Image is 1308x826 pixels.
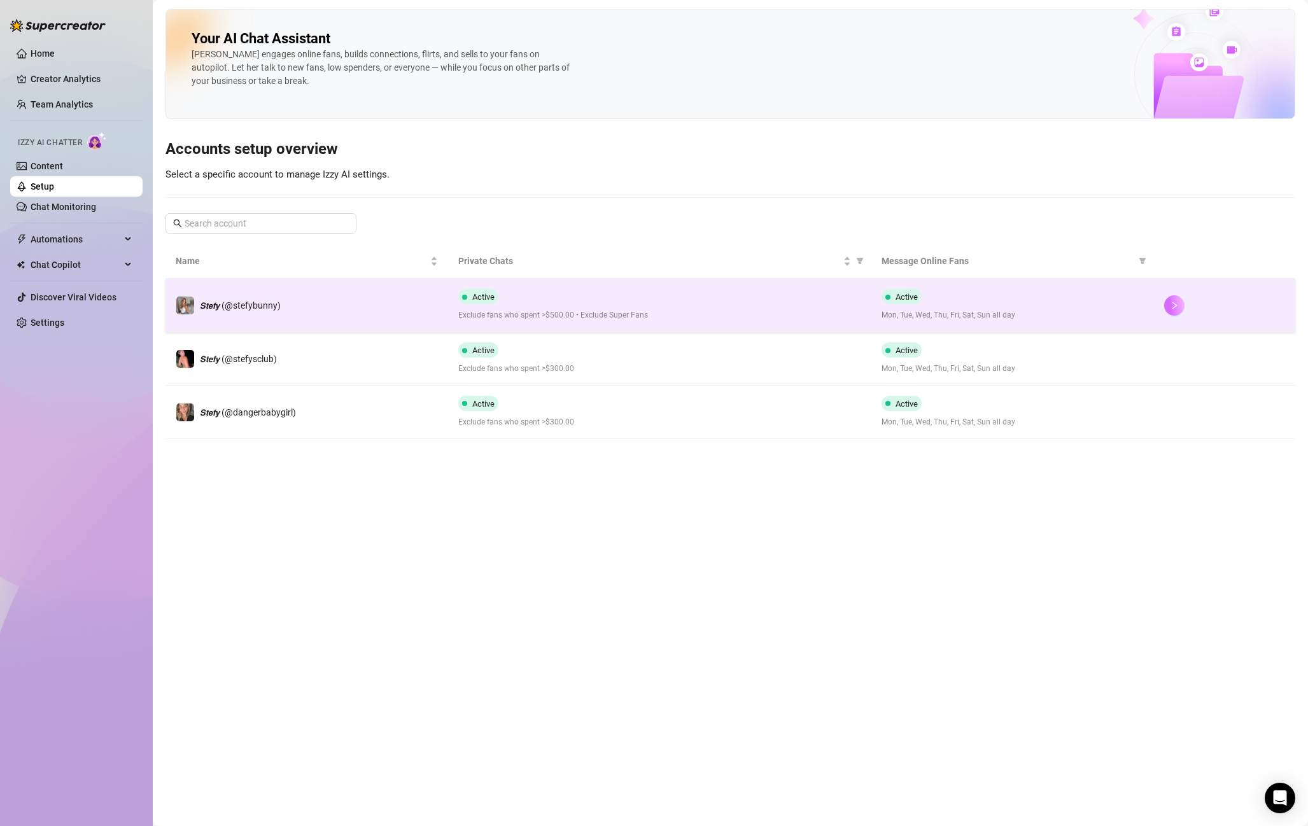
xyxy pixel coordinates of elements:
div: Open Intercom Messenger [1265,783,1295,813]
a: Creator Analytics [31,69,132,89]
span: Active [896,292,918,302]
h2: Your AI Chat Assistant [192,30,330,48]
span: Mon, Tue, Wed, Thu, Fri, Sat, Sun all day [882,363,1144,375]
img: 𝙎𝙩𝙚𝙛𝙮 (@stefybunny) [176,297,194,314]
span: Active [896,399,918,409]
span: Select a specific account to manage Izzy AI settings. [165,169,390,180]
th: Name [165,244,448,279]
span: Mon, Tue, Wed, Thu, Fri, Sat, Sun all day [882,309,1144,321]
span: Active [472,292,495,302]
th: Private Chats [448,244,872,279]
h3: Accounts setup overview [165,139,1295,160]
span: filter [1136,251,1149,270]
span: Chat Copilot [31,255,121,275]
span: Mon, Tue, Wed, Thu, Fri, Sat, Sun all day [882,416,1144,428]
span: 𝙎𝙩𝙚𝙛𝙮 (@stefybunny) [200,300,281,311]
span: Active [472,399,495,409]
span: filter [1139,257,1146,265]
a: Discover Viral Videos [31,292,116,302]
span: thunderbolt [17,234,27,244]
span: Private Chats [458,254,841,268]
span: 𝙎𝙩𝙚𝙛𝙮 (@dangerbabygirl) [200,407,296,417]
a: Settings [31,318,64,328]
a: Team Analytics [31,99,93,109]
img: Chat Copilot [17,260,25,269]
a: Home [31,48,55,59]
button: right [1164,295,1185,316]
span: search [173,219,182,228]
span: Exclude fans who spent >$500.00 • Exclude Super Fans [458,309,862,321]
span: 𝙎𝙩𝙚𝙛𝙮 (@stefysclub) [200,354,277,364]
span: filter [856,257,864,265]
img: AI Chatter [87,132,107,150]
span: Name [176,254,428,268]
span: right [1170,301,1179,310]
span: Automations [31,229,121,249]
img: logo-BBDzfeDw.svg [10,19,106,32]
input: Search account [185,216,339,230]
a: Content [31,161,63,171]
a: Setup [31,181,54,192]
img: 𝙎𝙩𝙚𝙛𝙮 (@dangerbabygirl) [176,403,194,421]
span: Active [896,346,918,355]
span: Exclude fans who spent >$300.00 [458,416,862,428]
span: Active [472,346,495,355]
span: filter [854,251,866,270]
span: Message Online Fans [882,254,1134,268]
a: Chat Monitoring [31,202,96,212]
img: 𝙎𝙩𝙚𝙛𝙮 (@stefysclub) [176,350,194,368]
span: Izzy AI Chatter [18,137,82,149]
span: Exclude fans who spent >$300.00 [458,363,862,375]
div: [PERSON_NAME] engages online fans, builds connections, flirts, and sells to your fans on autopilo... [192,48,573,88]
